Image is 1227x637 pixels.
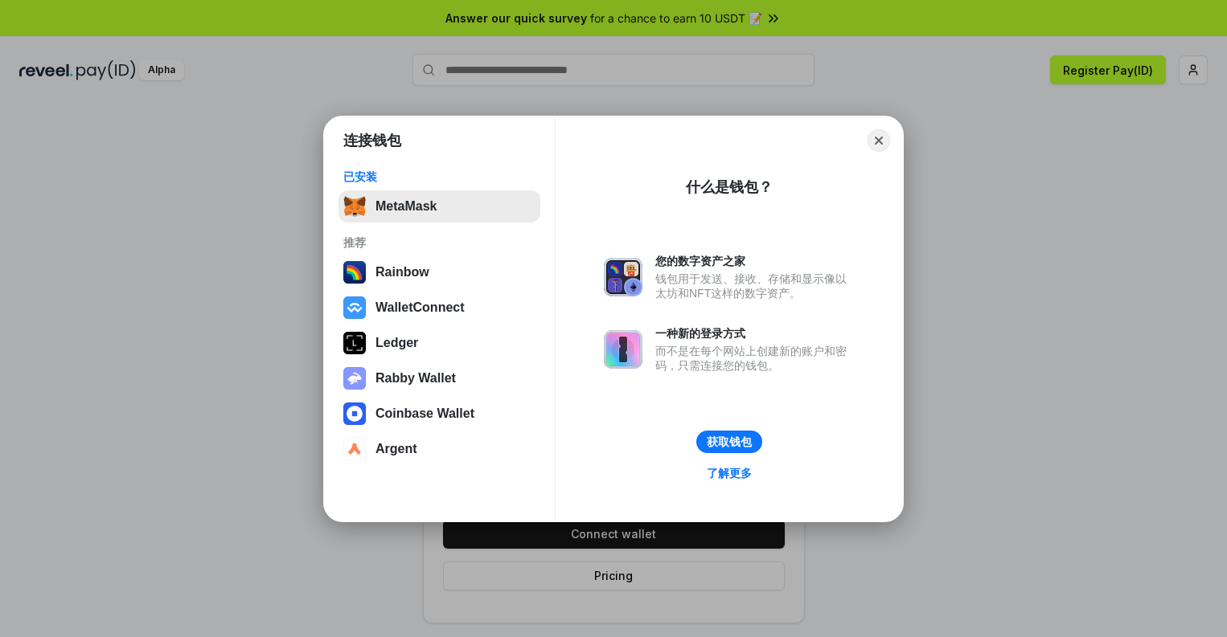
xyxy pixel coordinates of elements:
div: 钱包用于发送、接收、存储和显示像以太坊和NFT这样的数字资产。 [655,272,855,300]
img: svg+xml,%3Csvg%20fill%3D%22none%22%20height%3D%2233%22%20viewBox%3D%220%200%2035%2033%22%20width%... [343,195,366,218]
button: Coinbase Wallet [339,398,540,430]
div: 已安装 [343,169,536,184]
button: Argent [339,433,540,465]
div: 获取钱包 [707,435,752,449]
img: svg+xml,%3Csvg%20xmlns%3D%22http%3A%2F%2Fwww.w3.org%2F2000%2Fsvg%22%20fill%3D%22none%22%20viewBox... [343,367,366,390]
img: svg+xml,%3Csvg%20xmlns%3D%22http%3A%2F%2Fwww.w3.org%2F2000%2Fsvg%22%20fill%3D%22none%22%20viewBox... [604,258,642,296]
div: 一种新的登录方式 [655,326,855,341]
div: WalletConnect [375,300,465,315]
div: Rainbow [375,265,429,280]
button: Ledger [339,327,540,359]
button: 获取钱包 [696,431,762,453]
div: 推荐 [343,235,536,250]
div: Coinbase Wallet [375,406,474,421]
img: svg+xml,%3Csvg%20width%3D%22120%22%20height%3D%22120%22%20viewBox%3D%220%200%20120%20120%22%20fil... [343,261,366,284]
div: 了解更多 [707,466,752,480]
div: 什么是钱包？ [686,178,773,197]
img: svg+xml,%3Csvg%20width%3D%2228%22%20height%3D%2228%22%20viewBox%3D%220%200%2028%2028%22%20fill%3D... [343,438,366,460]
button: Rabby Wallet [339,362,540,394]
img: svg+xml,%3Csvg%20width%3D%2228%22%20height%3D%2228%22%20viewBox%3D%220%200%2028%2028%22%20fill%3D... [343,402,366,425]
div: MetaMask [375,199,437,214]
div: Argent [375,442,417,456]
img: svg+xml,%3Csvg%20xmlns%3D%22http%3A%2F%2Fwww.w3.org%2F2000%2Fsvg%22%20width%3D%2228%22%20height%3... [343,332,366,354]
h1: 连接钱包 [343,131,401,150]
div: Rabby Wallet [375,371,456,386]
div: 您的数字资产之家 [655,254,855,268]
div: Ledger [375,336,418,350]
div: 而不是在每个网站上创建新的账户和密码，只需连接您的钱包。 [655,344,855,373]
button: Rainbow [339,256,540,288]
img: svg+xml,%3Csvg%20width%3D%2228%22%20height%3D%2228%22%20viewBox%3D%220%200%2028%2028%22%20fill%3D... [343,296,366,319]
img: svg+xml,%3Csvg%20xmlns%3D%22http%3A%2F%2Fwww.w3.org%2F2000%2Fsvg%22%20fill%3D%22none%22%20viewBox... [604,330,642,369]
button: MetaMask [339,190,540,223]
button: WalletConnect [339,292,540,324]
a: 了解更多 [697,463,761,484]
button: Close [868,129,890,152]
